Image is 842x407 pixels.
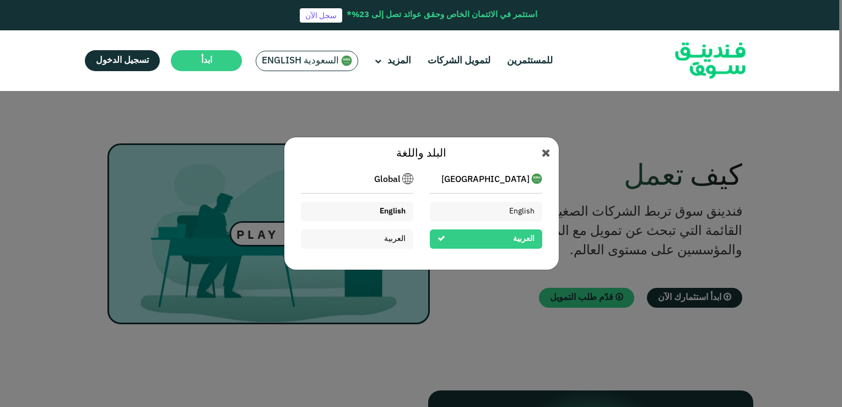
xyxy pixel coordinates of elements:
[301,146,542,162] div: البلد واللغة
[300,8,342,23] a: سجل الآن
[402,173,413,184] img: SA Flag
[85,50,160,71] a: تسجيل الدخول
[201,56,212,65] span: ابدأ
[509,207,535,215] span: English
[656,33,764,89] img: Logo
[341,55,352,66] img: SA Flag
[374,173,401,186] span: Global
[262,55,339,67] span: السعودية English
[513,235,535,243] span: العربية
[504,52,555,70] a: للمستثمرين
[531,173,542,184] img: SA Flag
[387,56,411,66] span: المزيد
[347,9,537,22] div: استثمر في الائتمان الخاص وحقق عوائد تصل إلى 23%*
[441,173,530,186] span: [GEOGRAPHIC_DATA]
[384,235,406,243] span: العربية
[425,52,493,70] a: لتمويل الشركات
[96,56,149,65] span: تسجيل الدخول
[380,207,406,215] span: English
